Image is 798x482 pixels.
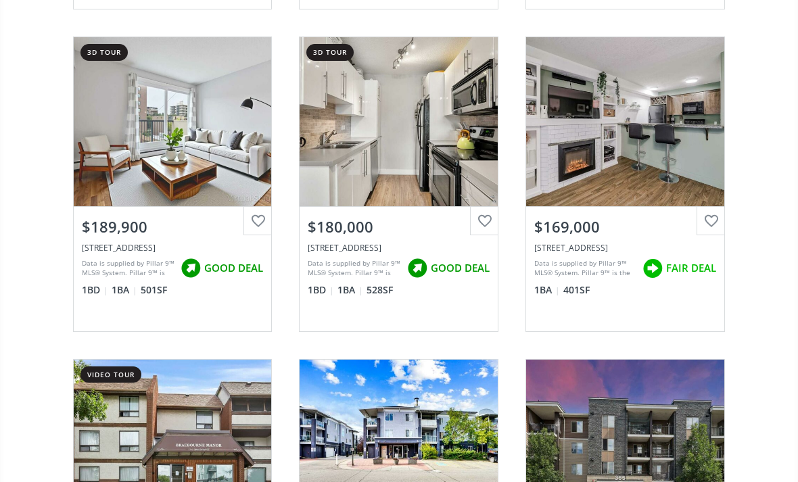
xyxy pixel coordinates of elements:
span: 1 BA [112,283,137,297]
span: 1 BD [82,283,108,297]
a: $169,000[STREET_ADDRESS]Data is supplied by Pillar 9™ MLS® System. Pillar 9™ is the owner of the ... [512,23,738,345]
span: 501 SF [141,283,167,297]
div: Data is supplied by Pillar 9™ MLS® System. Pillar 9™ is the owner of the copyright in its MLS® Sy... [534,258,636,279]
a: 3d tour$180,000[STREET_ADDRESS]Data is supplied by Pillar 9™ MLS® System. Pillar 9™ is the owner ... [285,23,512,345]
a: 3d tour$189,900[STREET_ADDRESS]Data is supplied by Pillar 9™ MLS® System. Pillar 9™ is the owner ... [60,23,286,345]
span: GOOD DEAL [431,261,490,275]
span: 1 BD [308,283,334,297]
span: 528 SF [367,283,393,297]
div: 1025 14 Avenue SW #416, Calgary, AB T2R0N9 [82,242,264,254]
span: GOOD DEAL [204,261,263,275]
img: rating icon [177,255,204,282]
div: Data is supplied by Pillar 9™ MLS® System. Pillar 9™ is the owner of the copyright in its MLS® Sy... [308,258,400,279]
img: rating icon [404,255,431,282]
img: rating icon [639,255,666,282]
span: 1 BA [534,283,560,297]
span: FAIR DEAL [666,261,716,275]
div: $189,900 [82,216,264,237]
div: $180,000 [308,216,490,237]
div: Data is supplied by Pillar 9™ MLS® System. Pillar 9™ is the owner of the copyright in its MLS® Sy... [82,258,174,279]
span: 401 SF [563,283,590,297]
div: 355 5 Avenue NE #208, Calgary, AB T2E 0K9 [534,242,716,254]
span: 1 BA [337,283,363,297]
div: 515 17 Avenue SW #3C, Calgary, AB T2S0A9 [308,242,490,254]
div: $169,000 [534,216,716,237]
